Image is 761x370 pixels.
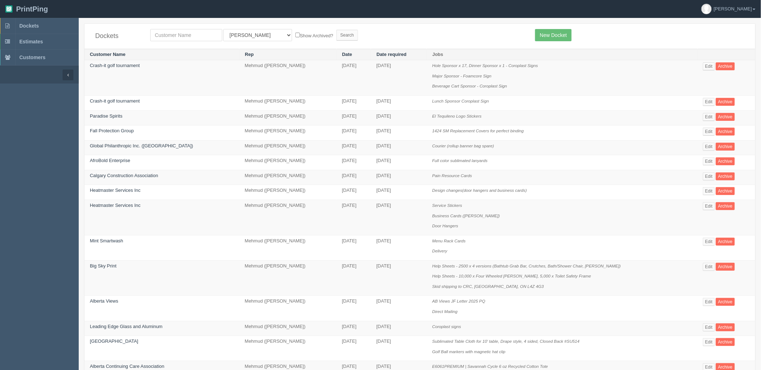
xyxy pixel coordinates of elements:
[432,213,500,218] i: Business Cards ([PERSON_NAME])
[371,125,427,141] td: [DATE]
[716,172,735,180] a: Archive
[716,263,735,271] a: Archive
[371,296,427,321] td: [DATE]
[336,155,371,170] td: [DATE]
[295,33,300,37] input: Show Archived?
[432,324,461,329] i: Coroplast signs
[371,321,427,336] td: [DATE]
[716,113,735,121] a: Archive
[90,113,122,119] a: Paradise Spirits
[90,203,141,208] a: Heatmaster Services Inc
[432,264,621,268] i: Help Sheets - 2500 x 4 versions (Bathtub Grab Bar, Crutches, Bath/Shower Chair, [PERSON_NAME])
[432,84,507,88] i: Beverage Cart Sponsor - Coroplast Sign
[716,187,735,195] a: Archive
[150,29,222,41] input: Customer Name
[432,158,488,163] i: Full color sublimated lanyards
[432,223,459,228] i: Door Hangers
[432,238,466,243] i: Menu Rack Cards
[432,173,472,178] i: Pain Resource Cards
[295,31,333,39] label: Show Archived?
[703,172,715,180] a: Edit
[432,274,591,278] i: Help Sheets - 10,000 x Four Wheeled [PERSON_NAME], 5,000 x Toilet Safety Frame
[432,299,485,303] i: AB Views JF Letter 2025 PQ
[336,235,371,260] td: [DATE]
[432,309,458,314] i: Direct Mailing
[716,338,735,346] a: Archive
[716,98,735,106] a: Archive
[336,140,371,155] td: [DATE]
[371,60,427,96] td: [DATE]
[19,39,43,44] span: Estimates
[432,143,494,148] i: Courier (rollup banner bag spare)
[432,188,527,193] i: Design changes(door hangers and business cards)
[336,200,371,235] td: [DATE]
[432,63,538,68] i: Hole Sponsor x 17, Dinner Sponsor x 1 - Coroplast Signs
[703,338,715,346] a: Edit
[703,323,715,331] a: Edit
[371,110,427,125] td: [DATE]
[371,140,427,155] td: [DATE]
[239,336,336,361] td: Mehmud ([PERSON_NAME])
[90,324,163,329] a: Leading Edge Glass and Aluminum
[336,185,371,200] td: [DATE]
[432,339,580,343] i: Sublimated Table Cloth for 10' table, Drape style, 4 sided, Closed Back #SU514
[90,63,140,68] a: Crash-it golf tournament
[702,4,712,14] img: avatar_default-7531ab5dedf162e01f1e0bb0964e6a185e93c5c22dfe317fb01d7f8cd2b1632c.jpg
[90,98,140,104] a: Crash-it golf tournament
[371,96,427,111] td: [DATE]
[703,143,715,151] a: Edit
[432,248,447,253] i: Delivery
[90,143,193,148] a: Global Philanthropic Inc. ([GEOGRAPHIC_DATA])
[703,263,715,271] a: Edit
[239,140,336,155] td: Mehmud ([PERSON_NAME])
[239,170,336,185] td: Mehmud ([PERSON_NAME])
[371,185,427,200] td: [DATE]
[90,263,116,269] a: Big Sky Print
[432,99,489,103] i: Lunch Sponsor Coroplast Sign
[336,296,371,321] td: [DATE]
[336,60,371,96] td: [DATE]
[239,321,336,336] td: Mehmud ([PERSON_NAME])
[239,110,336,125] td: Mehmud ([PERSON_NAME])
[342,52,352,57] a: Date
[716,143,735,151] a: Archive
[716,202,735,210] a: Archive
[371,155,427,170] td: [DATE]
[716,157,735,165] a: Archive
[703,98,715,106] a: Edit
[90,298,118,304] a: Alberta Views
[90,158,130,163] a: AfroBold Enterprise
[90,173,158,178] a: Calgary Construction Association
[535,29,571,41] a: New Docket
[90,338,138,344] a: [GEOGRAPHIC_DATA]
[90,52,126,57] a: Customer Name
[239,125,336,141] td: Mehmud ([PERSON_NAME])
[703,187,715,195] a: Edit
[371,200,427,235] td: [DATE]
[703,128,715,136] a: Edit
[239,155,336,170] td: Mehmud ([PERSON_NAME])
[336,110,371,125] td: [DATE]
[371,235,427,260] td: [DATE]
[90,128,134,133] a: Fall Protection Group
[716,298,735,306] a: Archive
[703,298,715,306] a: Edit
[716,323,735,331] a: Archive
[245,52,254,57] a: Rep
[239,60,336,96] td: Mehmud ([PERSON_NAME])
[432,284,544,289] i: Skid shipping to CRC, [GEOGRAPHIC_DATA], ON L4Z 4G3
[239,185,336,200] td: Mehmud ([PERSON_NAME])
[336,321,371,336] td: [DATE]
[336,96,371,111] td: [DATE]
[703,113,715,121] a: Edit
[432,114,482,118] i: El Tequileno Logo Stickers
[703,238,715,246] a: Edit
[377,52,407,57] a: Date required
[703,202,715,210] a: Edit
[371,170,427,185] td: [DATE]
[239,96,336,111] td: Mehmud ([PERSON_NAME])
[432,203,462,208] i: Service Stickers
[371,336,427,361] td: [DATE]
[432,128,524,133] i: 1424 SM Replacement Covers for perfect binding
[703,62,715,70] a: Edit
